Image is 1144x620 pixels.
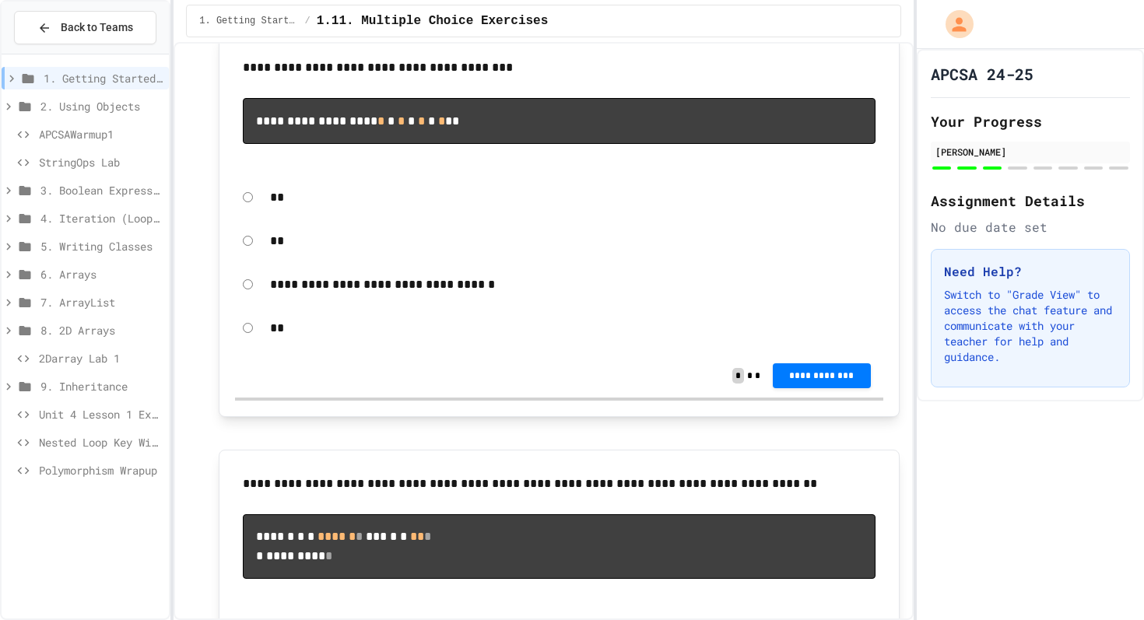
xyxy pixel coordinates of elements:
span: 5. Writing Classes [40,238,163,254]
span: 3. Boolean Expressions and If Statements [40,182,163,198]
button: Back to Teams [14,11,156,44]
span: 2. Using Objects [40,98,163,114]
div: [PERSON_NAME] [935,145,1125,159]
h2: Assignment Details [931,190,1130,212]
span: Back to Teams [61,19,133,36]
div: No due date set [931,218,1130,236]
h1: APCSA 24-25 [931,63,1033,85]
span: 8. 2D Arrays [40,322,163,338]
span: 1. Getting Started and Primitive Types [44,70,163,86]
span: 4. Iteration (Loops) [40,210,163,226]
h3: Need Help? [944,262,1117,281]
span: APCSAWarmup1 [39,126,163,142]
span: 9. Inheritance [40,378,163,394]
span: 6. Arrays [40,266,163,282]
span: 2Darray Lab 1 [39,350,163,366]
span: Nested Loop Key With Me [39,434,163,450]
span: / [304,15,310,27]
span: Polymorphism Wrapup [39,462,163,478]
span: 7. ArrayList [40,294,163,310]
span: 1.11. Multiple Choice Exercises [317,12,549,30]
span: 1. Getting Started and Primitive Types [199,15,298,27]
h2: Your Progress [931,110,1130,132]
span: Unit 4 Lesson 1 Exit Ticket [39,406,163,422]
span: StringOps Lab [39,154,163,170]
p: Switch to "Grade View" to access the chat feature and communicate with your teacher for help and ... [944,287,1117,365]
div: My Account [929,6,977,42]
